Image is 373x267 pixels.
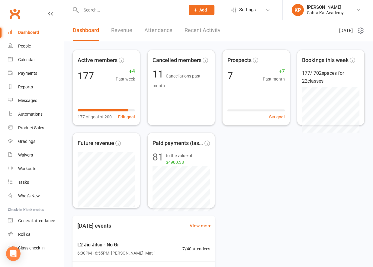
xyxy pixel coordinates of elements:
[8,80,64,94] a: Reports
[78,114,112,120] span: 177 of goal of 200
[8,94,64,107] a: Messages
[18,44,31,48] div: People
[227,56,251,64] span: Prospects
[8,189,64,203] a: What's New
[8,228,64,241] a: Roll call
[18,232,32,237] div: Roll call
[189,5,214,15] button: Add
[6,246,21,261] div: Open Intercom Messenger
[339,27,353,34] span: [DATE]
[78,56,117,65] span: Active members
[292,4,304,16] div: KP
[18,218,55,223] div: General attendance
[18,112,43,117] div: Automations
[190,222,211,229] a: View more
[166,160,184,165] span: $4900.38
[116,76,135,82] span: Past week
[18,180,29,185] div: Tasks
[8,176,64,189] a: Tasks
[18,153,33,157] div: Waivers
[153,152,163,166] div: 81
[269,114,285,120] button: Set goal
[153,139,203,148] span: Paid payments (last 7d)
[79,6,181,14] input: Search...
[73,20,99,41] a: Dashboard
[18,193,40,198] div: What's New
[307,10,344,15] div: Cabra Kai Academy
[77,250,156,256] span: 6:00PM - 6:55PM | [PERSON_NAME] | Mat 1
[78,139,114,148] span: Future revenue
[239,3,256,17] span: Settings
[302,56,349,65] span: Bookings this week
[8,39,64,53] a: People
[116,67,135,76] span: +4
[18,84,33,89] div: Reports
[227,71,233,81] div: 7
[262,67,285,76] span: +7
[153,56,201,65] span: Cancelled members
[8,214,64,228] a: General attendance kiosk mode
[18,139,35,144] div: Gradings
[18,57,35,62] div: Calendar
[153,68,166,80] span: 11
[8,26,64,39] a: Dashboard
[8,53,64,67] a: Calendar
[166,152,210,166] span: to the value of
[8,67,64,80] a: Payments
[18,125,44,130] div: Product Sales
[307,5,344,10] div: [PERSON_NAME]
[8,135,64,148] a: Gradings
[153,74,201,88] span: Cancellations past month
[182,246,210,252] span: 7 / 40 attendees
[18,166,36,171] div: Workouts
[78,71,94,81] div: 177
[199,8,207,12] span: Add
[144,20,172,41] a: Attendance
[118,114,135,120] button: Edit goal
[77,241,156,249] span: L2 Jiu Jitsu - No Gi
[111,20,132,41] a: Revenue
[8,241,64,255] a: Class kiosk mode
[18,71,37,76] div: Payments
[8,107,64,121] a: Automations
[7,6,22,21] a: Clubworx
[8,148,64,162] a: Waivers
[8,121,64,135] a: Product Sales
[18,98,37,103] div: Messages
[8,162,64,176] a: Workouts
[18,246,45,250] div: Class check-in
[262,76,285,82] span: Past month
[302,69,359,85] div: 177 / 702 spaces for 22 classes
[72,220,116,231] h3: [DATE] events
[18,30,39,35] div: Dashboard
[185,20,220,41] a: Recent Activity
